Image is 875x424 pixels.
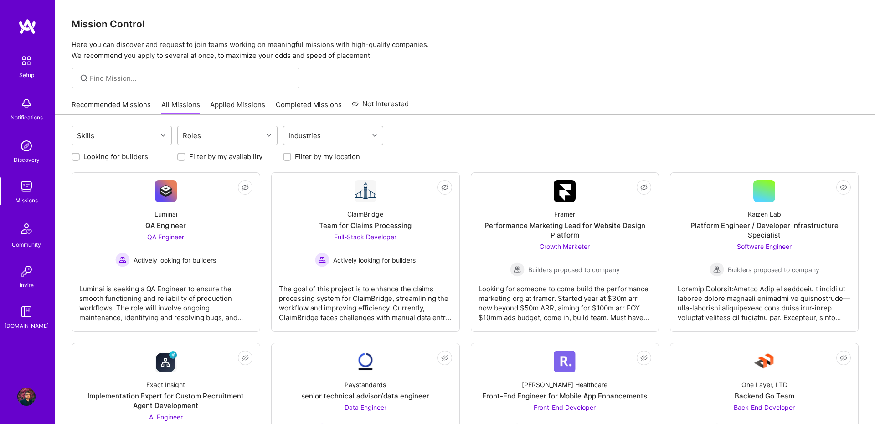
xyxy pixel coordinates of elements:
span: AI Engineer [149,413,183,421]
a: Company LogoLuminaiQA EngineerQA Engineer Actively looking for buildersActively looking for build... [79,180,252,324]
div: Roles [180,129,203,142]
div: QA Engineer [145,221,186,230]
img: guide book [17,303,36,321]
i: icon EyeClosed [242,354,249,362]
div: Luminai [154,209,177,219]
img: Invite [17,262,36,280]
i: icon SearchGrey [79,73,89,83]
div: Loremip Dolorsit:Ametco Adip el seddoeiu t incidi ut laboree dolore magnaali enimadmi ve quisnost... [678,277,851,322]
div: Luminai is seeking a QA Engineer to ensure the smooth functioning and reliability of production w... [79,277,252,322]
img: Company Logo [155,351,177,372]
label: Filter by my location [295,152,360,161]
img: User Avatar [17,388,36,406]
i: icon EyeClosed [840,184,847,191]
i: icon EyeClosed [441,354,448,362]
a: Applied Missions [210,100,265,115]
div: Team for Claims Processing [319,221,412,230]
div: Skills [75,129,97,142]
img: logo [18,18,36,35]
div: ClaimBridge [347,209,383,219]
label: Looking for builders [83,152,148,161]
div: One Layer, LTD [741,380,787,389]
div: Missions [15,196,38,205]
div: Setup [19,70,34,80]
p: Here you can discover and request to join teams working on meaningful missions with high-quality ... [72,39,859,61]
span: Front-End Developer [534,403,596,411]
div: Invite [20,280,34,290]
div: Front-End Engineer for Mobile App Enhancements [482,391,647,401]
span: Full-Stack Developer [334,233,396,241]
img: Builders proposed to company [710,262,724,277]
i: icon EyeClosed [840,354,847,362]
a: Kaizen LabPlatform Engineer / Developer Infrastructure SpecialistSoftware Engineer Builders propo... [678,180,851,324]
i: icon Chevron [161,133,165,138]
div: Implementation Expert for Custom Recruitment Agent Development [79,391,252,410]
img: Builders proposed to company [510,262,525,277]
span: Back-End Developer [734,403,795,411]
i: icon EyeClosed [441,184,448,191]
img: teamwork [17,177,36,196]
div: Backend Go Team [735,391,794,401]
span: QA Engineer [147,233,184,241]
i: icon Chevron [267,133,271,138]
img: Community [15,218,37,240]
label: Filter by my availability [189,152,262,161]
span: Software Engineer [737,243,792,250]
div: Industries [286,129,323,142]
img: Company Logo [355,180,376,202]
img: setup [17,51,36,70]
i: icon EyeClosed [242,184,249,191]
span: Actively looking for builders [333,255,416,265]
img: Company Logo [155,180,177,202]
a: Company LogoFramerPerformance Marketing Lead for Website Design PlatformGrowth Marketer Builders ... [479,180,652,324]
h3: Mission Control [72,18,859,30]
img: Company Logo [554,180,576,202]
a: Not Interested [352,98,409,115]
img: bell [17,94,36,113]
img: Company Logo [554,351,576,372]
a: User Avatar [15,388,38,406]
img: Actively looking for builders [315,253,329,267]
div: Looking for someone to come build the performance marketing org at framer. Started year at $30m a... [479,277,652,322]
i: icon EyeClosed [640,184,648,191]
div: Discovery [14,155,40,165]
a: Recommended Missions [72,100,151,115]
img: Company Logo [355,351,376,372]
img: Company Logo [753,351,775,372]
i: icon Chevron [372,133,377,138]
img: discovery [17,137,36,155]
div: [DOMAIN_NAME] [5,321,49,331]
a: All Missions [161,100,200,115]
div: Kaizen Lab [748,209,781,219]
span: Builders proposed to company [528,265,620,274]
a: Company LogoClaimBridgeTeam for Claims ProcessingFull-Stack Developer Actively looking for builde... [279,180,452,324]
i: icon EyeClosed [640,354,648,362]
div: [PERSON_NAME] Healthcare [522,380,607,389]
div: The goal of this project is to enhance the claims processing system for ClaimBridge, streamlining... [279,277,452,322]
span: Data Engineer [345,403,386,411]
div: Platform Engineer / Developer Infrastructure Specialist [678,221,851,240]
span: Actively looking for builders [134,255,216,265]
div: Notifications [10,113,43,122]
a: Completed Missions [276,100,342,115]
div: Community [12,240,41,249]
div: Performance Marketing Lead for Website Design Platform [479,221,652,240]
div: senior technical advisor/data engineer [301,391,429,401]
div: Framer [554,209,575,219]
span: Builders proposed to company [728,265,819,274]
input: Find Mission... [90,73,293,83]
img: Actively looking for builders [115,253,130,267]
div: Paystandards [345,380,386,389]
div: Exact Insight [146,380,185,389]
span: Growth Marketer [540,243,590,250]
